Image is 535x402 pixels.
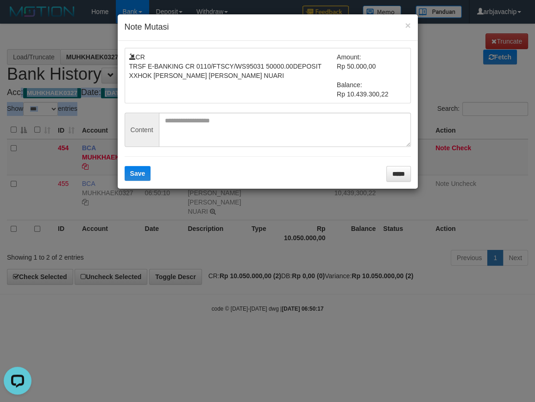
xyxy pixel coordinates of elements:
[125,166,151,181] button: Save
[130,170,145,177] span: Save
[4,4,31,32] button: Open LiveChat chat widget
[125,21,411,33] h4: Note Mutasi
[129,52,337,99] td: CR TRSF E-BANKING CR 0110/FTSCY/WS95031 50000.00DEPOSIT XXHOK [PERSON_NAME] [PERSON_NAME] NUARI
[125,113,159,147] span: Content
[337,52,406,99] td: Amount: Rp 50.000,00 Balance: Rp 10.439.300,22
[405,20,410,30] button: ×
